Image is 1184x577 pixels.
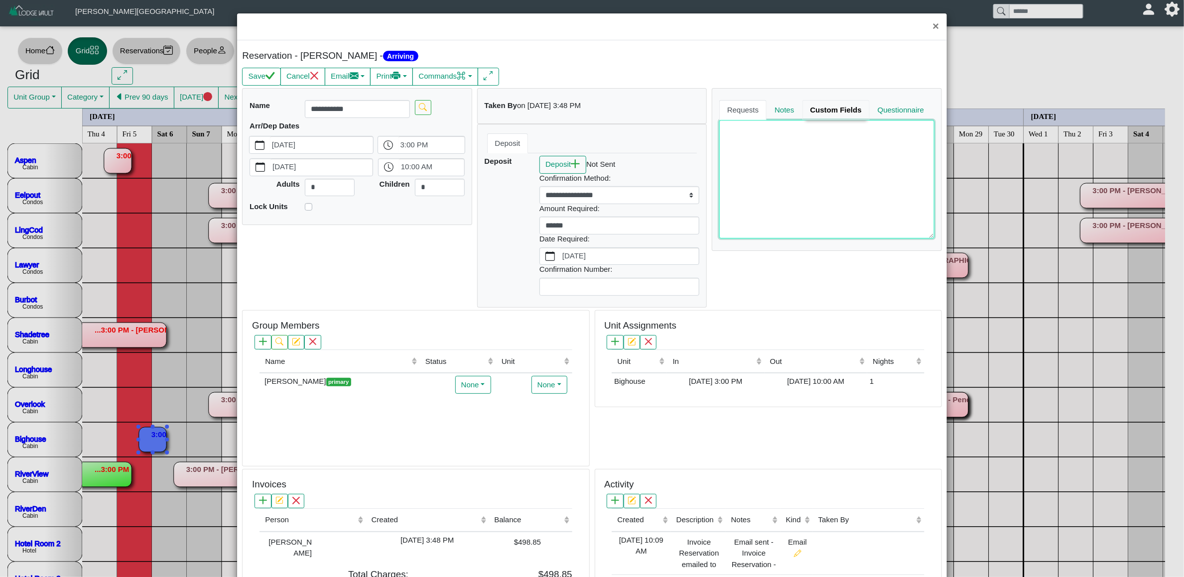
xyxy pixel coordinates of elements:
button: plus [255,335,271,349]
h6: Amount Required: [539,204,699,213]
h6: Date Required: [539,234,699,243]
label: [DATE] [270,136,373,153]
button: None [531,376,567,394]
button: calendar [250,159,270,176]
div: [DATE] 10:00 AM [767,376,865,387]
svg: arrows angle expand [484,71,493,81]
div: In [673,356,754,367]
h5: Group Members [252,320,319,332]
h6: Confirmation Method: [539,174,699,183]
div: Email sent - Invoice Reservation - [GEOGRAPHIC_DATA] Invoice Reservation [728,535,778,572]
button: Close [925,13,946,40]
svg: command [457,71,466,81]
div: Invoice Reservation emailed to guest [673,535,723,572]
i: on [DATE] 3:48 PM [517,101,581,110]
button: pencil square [288,335,304,349]
div: Unit [618,356,657,367]
div: Description [676,514,715,526]
td: 1 [867,373,924,390]
button: search [271,335,288,349]
div: Name [265,356,409,367]
button: Cancelx [280,68,325,86]
div: Person [265,514,355,526]
div: Notes [731,514,770,526]
a: Custom Fields [802,100,870,120]
svg: x [310,71,319,81]
svg: x [645,496,653,504]
a: Requests [719,100,767,120]
label: 3:00 PM [398,136,465,153]
svg: search [275,338,283,346]
svg: plus [259,338,267,346]
label: [DATE] [560,248,699,265]
label: 10:00 AM [399,159,464,176]
h5: Reservation - [PERSON_NAME] - [242,50,589,62]
svg: pencil square [628,496,636,504]
div: [DATE] 10:09 AM [614,535,668,557]
button: pencil square [624,494,640,508]
svg: clock [384,162,394,172]
svg: pencil square [275,496,283,504]
i: Not Sent [586,160,615,168]
svg: x [309,338,317,346]
div: Unit [502,356,562,367]
div: [PERSON_NAME] [262,535,312,559]
div: Balance [494,514,561,526]
svg: calendar [255,140,264,150]
div: Created [618,514,660,526]
b: Lock Units [250,202,288,211]
a: Questionnaire [870,100,932,120]
b: Name [250,101,270,110]
div: Status [425,356,486,367]
div: [DATE] 3:00 PM [669,376,762,387]
button: Savecheck [242,68,280,86]
svg: printer fill [392,71,401,81]
button: calendar [250,136,270,153]
button: Printprinter fill [370,68,413,86]
svg: plus [259,496,267,504]
button: pencil square [624,335,640,349]
button: arrows angle expand [478,68,499,86]
b: Deposit [485,157,512,165]
div: Taken By [818,514,914,526]
b: Taken By [485,101,518,110]
button: clock [379,159,399,176]
svg: clock [384,140,393,150]
svg: calendar [545,251,555,261]
button: plus [607,494,623,508]
button: plus [607,335,623,349]
span: primary [326,378,351,386]
button: None [455,376,491,394]
div: Kind [786,514,802,526]
button: x [288,494,304,508]
svg: plus [611,496,619,504]
svg: x [645,338,653,346]
button: pencil square [271,494,288,508]
div: $498.85 [491,535,541,548]
h5: Unit Assignments [604,320,676,332]
svg: x [292,496,300,504]
button: Depositplus [539,156,586,174]
h5: Invoices [252,479,286,490]
button: search [415,100,431,115]
svg: plus [611,338,619,346]
b: Arr/Dep Dates [250,121,299,130]
svg: envelope fill [350,71,359,81]
b: Adults [276,180,300,188]
button: Emailenvelope fill [325,68,371,86]
label: [DATE] [270,159,373,176]
h5: Activity [604,479,634,490]
svg: plus [571,159,580,169]
a: Deposit [487,133,528,153]
div: Nights [873,356,914,367]
svg: pencil square [292,338,300,346]
svg: search [419,103,427,111]
button: Commandscommand [412,68,478,86]
div: [DATE] 3:48 PM [368,535,486,546]
b: Children [380,180,410,188]
button: plus [255,494,271,508]
div: Email [783,535,810,559]
svg: check [265,71,275,81]
button: x [640,494,657,508]
button: x [304,335,321,349]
